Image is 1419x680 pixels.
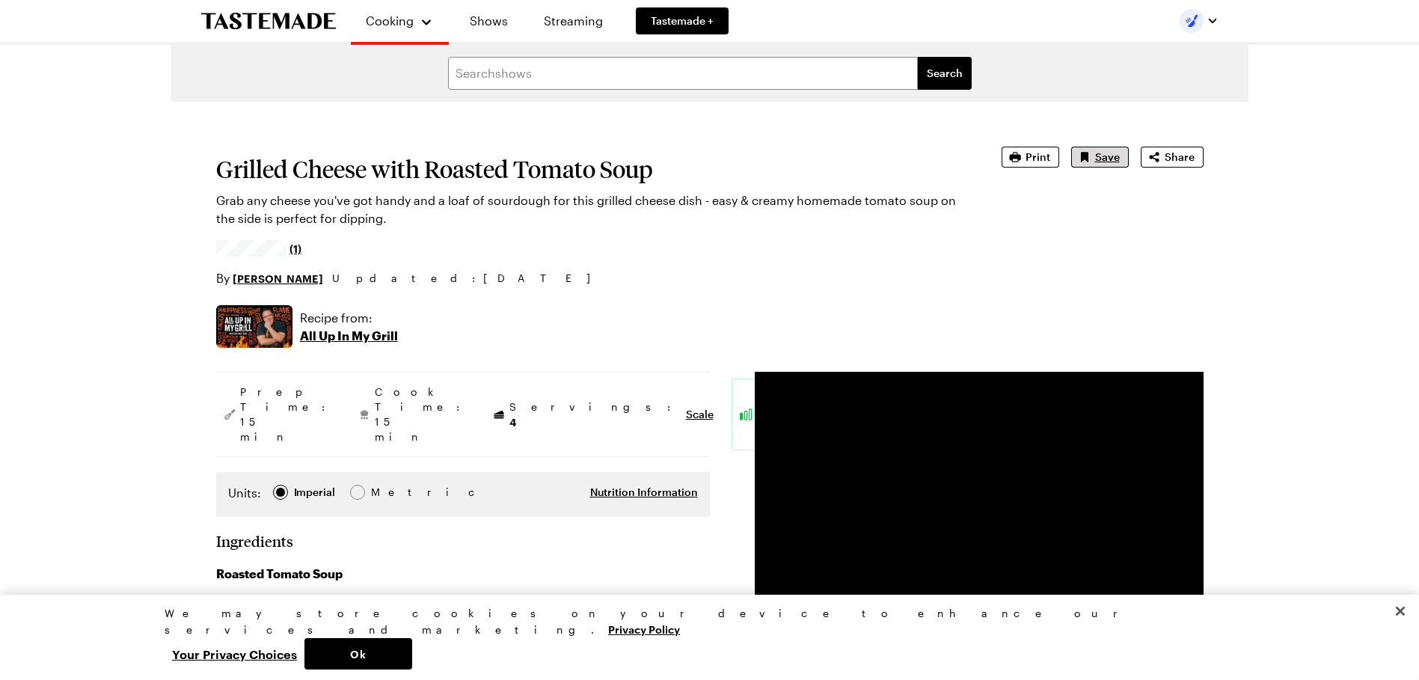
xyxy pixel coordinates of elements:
[240,385,333,444] span: Prep Time: 15 min
[608,622,680,636] a: More information about your privacy, opens in a new tab
[371,484,404,500] span: Metric
[332,270,605,287] span: Updated : [DATE]
[165,605,1242,638] div: We may store cookies on your device to enhance our services and marketing.
[216,156,960,183] h1: Grilled Cheese with Roasted Tomato Soup
[1141,147,1204,168] button: Share
[1384,595,1417,628] button: Close
[165,605,1242,670] div: Privacy
[509,414,516,429] span: 4
[165,638,304,670] button: Your Privacy Choices
[1002,147,1059,168] button: Print
[294,484,337,500] span: Imperial
[918,57,972,90] button: filters
[216,565,710,583] h3: Roasted Tomato Soup
[289,241,301,256] span: (1)
[651,13,714,28] span: Tastemade +
[233,270,323,287] a: [PERSON_NAME]
[1095,150,1120,165] span: Save
[228,484,261,502] label: Units:
[216,269,323,287] p: By
[300,309,398,327] p: Recipe from:
[590,485,698,500] button: Nutrition Information
[216,532,293,550] h2: Ingredients
[366,13,414,28] span: Cooking
[755,372,1204,625] video-js: Video Player
[371,484,402,500] div: Metric
[686,407,714,422] button: Scale
[755,372,1204,625] iframe: Advertisement
[201,13,336,30] a: To Tastemade Home Page
[509,399,678,430] span: Servings:
[375,385,468,444] span: Cook Time: 15 min
[216,192,960,227] p: Grab any cheese you've got handy and a loaf of sourdough for this grilled cheese dish - easy & cr...
[1026,150,1050,165] span: Print
[1180,9,1219,33] button: Profile picture
[228,484,402,505] div: Imperial Metric
[216,305,292,348] img: Show where recipe is used
[294,484,335,500] div: Imperial
[216,242,302,254] a: 5/5 stars from 1 reviews
[1165,150,1195,165] span: Share
[300,327,398,345] p: All Up In My Grill
[636,7,729,34] a: Tastemade +
[366,6,434,36] button: Cooking
[1071,147,1129,168] button: Save recipe
[300,309,398,345] a: Recipe from:All Up In My Grill
[1180,9,1204,33] img: Profile picture
[304,638,412,670] button: Ok
[927,66,963,81] span: Search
